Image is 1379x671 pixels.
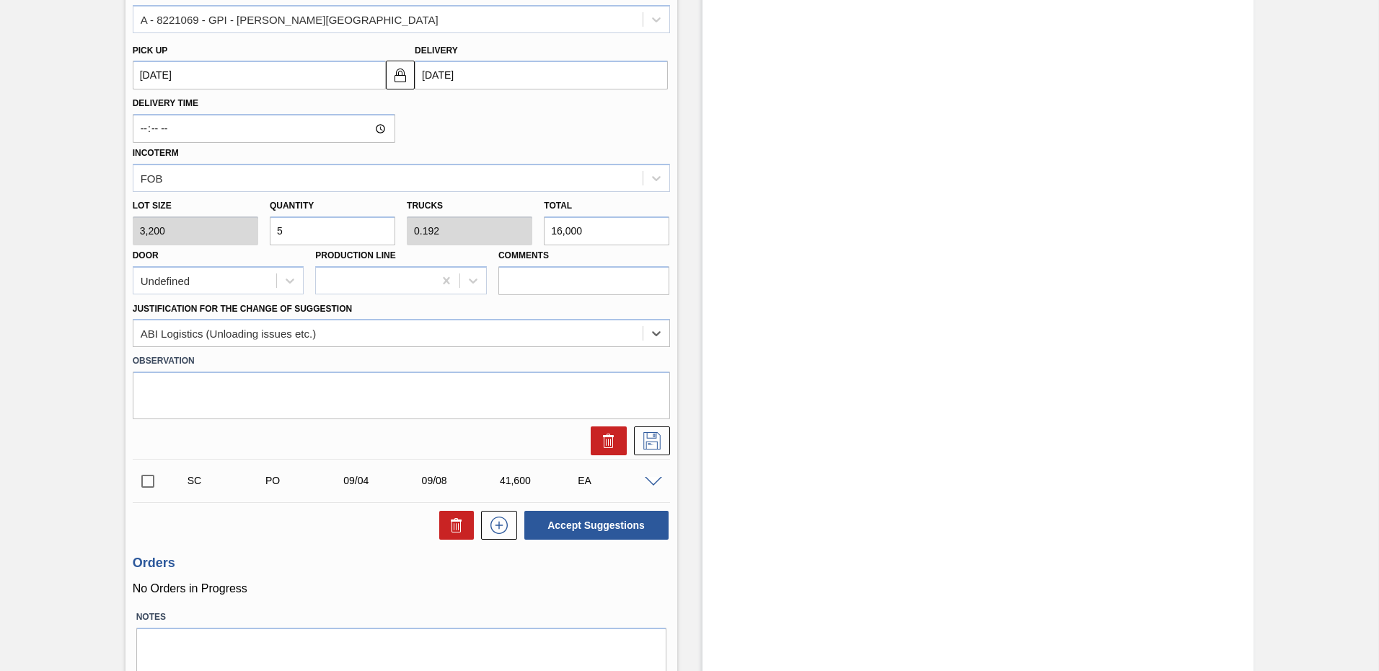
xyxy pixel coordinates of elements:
div: 09/04/2025 [340,475,427,486]
label: Door [133,250,159,260]
div: EA [574,475,661,486]
div: Suggestion Created [184,475,271,486]
label: Justification for the Change of Suggestion [133,304,352,314]
div: New suggestion [474,511,517,540]
div: Undefined [141,274,190,286]
label: Production Line [315,250,395,260]
div: Save Suggestion [627,426,670,455]
div: Accept Suggestions [517,509,670,541]
button: locked [386,61,415,89]
label: Observation [133,351,670,372]
p: No Orders in Progress [133,582,670,595]
input: mm/dd/yyyy [133,61,386,89]
div: Delete Suggestion [583,426,627,455]
img: locked [392,66,409,84]
div: Purchase order [262,475,349,486]
div: ABI Logistics (Unloading issues etc.) [141,328,316,340]
label: Lot size [133,196,258,216]
button: Accept Suggestions [524,511,669,540]
div: A - 8221069 - GPI - [PERSON_NAME][GEOGRAPHIC_DATA] [141,13,439,25]
label: Notes [136,607,666,628]
label: Incoterm [133,148,179,158]
div: 41,600 [496,475,583,486]
label: Delivery [415,45,458,56]
label: Comments [498,245,670,266]
label: Trucks [407,201,443,211]
input: mm/dd/yyyy [415,61,668,89]
label: Quantity [270,201,314,211]
div: 09/08/2025 [418,475,506,486]
label: Total [544,201,572,211]
h3: Orders [133,556,670,571]
label: Pick up [133,45,168,56]
div: FOB [141,172,163,184]
div: Delete Suggestions [432,511,474,540]
label: Delivery Time [133,93,395,114]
